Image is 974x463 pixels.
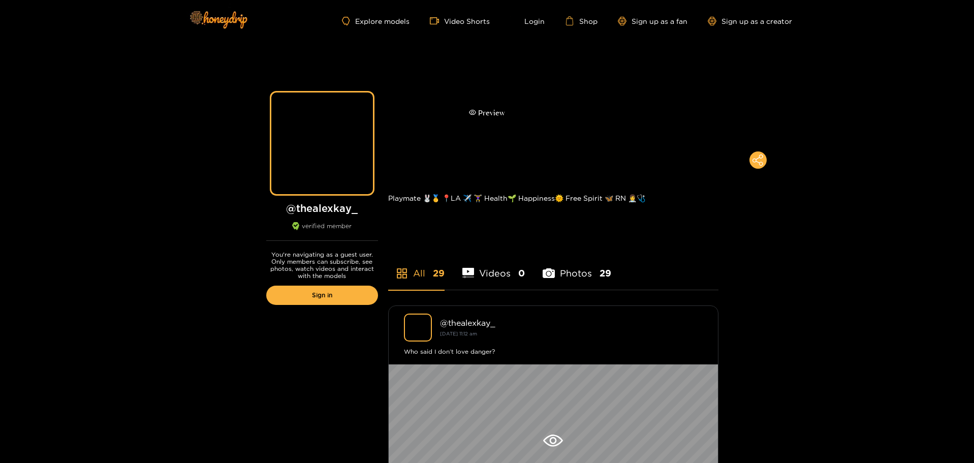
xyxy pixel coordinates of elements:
small: [DATE] 11:12 am [440,331,477,336]
span: video-camera [430,16,444,25]
span: 29 [600,267,611,280]
img: thealexkay_ [404,314,432,342]
a: Login [510,16,545,25]
div: verified member [266,222,378,241]
span: eye [469,109,476,116]
span: 29 [433,267,445,280]
a: Video Shorts [430,16,490,25]
h1: @ thealexkay_ [266,202,378,214]
div: Playmate 🐰🥇 📍LA ✈️ 🏋️‍♀️ Health🌱 Happiness🌞 Free Spirit 🦋 RN 👩‍⚕️🩺 [388,184,718,212]
div: @ thealexkay_ [440,318,703,327]
div: Preview [469,107,505,119]
a: Sign up as a fan [618,17,687,25]
a: Shop [565,16,598,25]
span: 0 [518,267,525,280]
a: Explore models [342,17,409,25]
span: appstore [396,267,408,280]
li: All [388,244,445,290]
a: Sign in [266,286,378,305]
li: Videos [462,244,525,290]
p: You're navigating as a guest user. Only members can subscribe, see photos, watch videos and inter... [266,251,378,280]
li: Photos [543,244,611,290]
a: Sign up as a creator [708,17,792,25]
div: Who said I don’t love danger? [404,347,703,357]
